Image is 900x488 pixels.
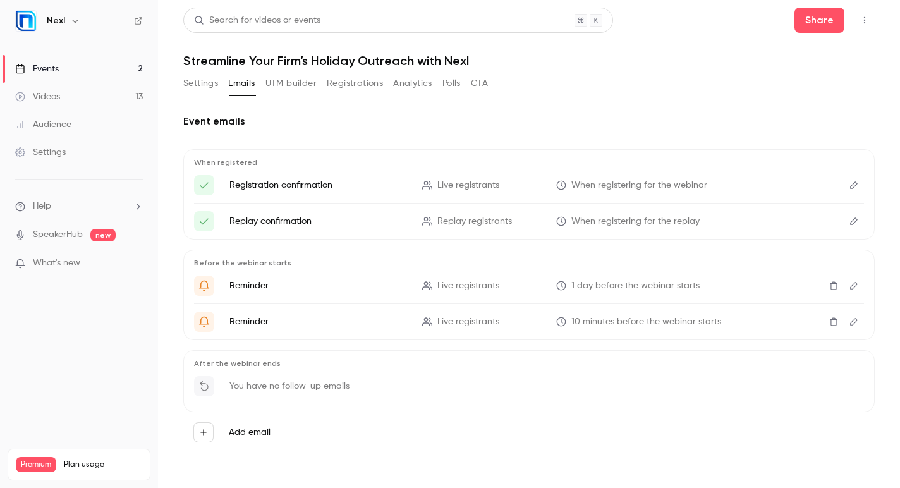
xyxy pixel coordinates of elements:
[571,179,707,192] span: When registering for the webinar
[128,258,143,269] iframe: Noticeable Trigger
[229,315,407,328] p: Reminder
[844,276,864,296] button: Edit
[265,73,317,94] button: UTM builder
[16,11,36,31] img: Nexl
[442,73,461,94] button: Polls
[15,200,143,213] li: help-dropdown-opener
[437,315,499,329] span: Live registrants
[33,257,80,270] span: What's new
[824,312,844,332] button: Delete
[824,276,844,296] button: Delete
[183,53,875,68] h1: Streamline Your Firm’s Holiday Outreach with Nexl
[194,157,864,168] p: When registered
[194,276,864,296] li: Get Ready for '{{ event_name }}' tomorrow!
[15,90,60,103] div: Videos
[183,114,875,129] h2: Event emails
[64,460,142,470] span: Plan usage
[471,73,488,94] button: CTA
[47,15,65,27] h6: Nexl
[90,229,116,241] span: new
[194,312,864,332] li: {{ event_name }} is about to go live
[229,380,350,393] p: You have no follow-up emails
[33,228,83,241] a: SpeakerHub
[229,179,407,192] p: Registration confirmation
[194,14,320,27] div: Search for videos or events
[194,175,864,195] li: Here's your access link to {{ event_name }}!
[393,73,432,94] button: Analytics
[437,279,499,293] span: Live registrants
[571,279,700,293] span: 1 day before the webinar starts
[437,215,512,228] span: Replay registrants
[437,179,499,192] span: Live registrants
[844,211,864,231] button: Edit
[844,312,864,332] button: Edit
[571,315,721,329] span: 10 minutes before the webinar starts
[794,8,844,33] button: Share
[228,73,255,94] button: Emails
[571,215,700,228] span: When registering for the replay
[229,426,271,439] label: Add email
[229,215,407,228] p: Replay confirmation
[183,73,218,94] button: Settings
[194,358,864,369] p: After the webinar ends
[844,175,864,195] button: Edit
[15,63,59,75] div: Events
[16,457,56,472] span: Premium
[15,118,71,131] div: Audience
[194,258,864,268] p: Before the webinar starts
[33,200,51,213] span: Help
[15,146,66,159] div: Settings
[229,279,407,292] p: Reminder
[327,73,383,94] button: Registrations
[194,211,864,231] li: Here's your access link to {{ event_name }}!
